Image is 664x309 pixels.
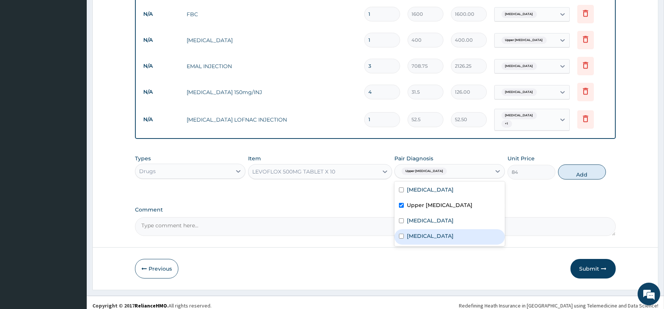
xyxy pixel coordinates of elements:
a: RelianceHMO [135,302,167,309]
label: [MEDICAL_DATA] [407,232,454,240]
label: Pair Diagnosis [394,155,433,162]
td: N/A [140,59,183,73]
span: Upper [MEDICAL_DATA] [402,167,447,175]
span: We're online! [44,95,104,171]
label: [MEDICAL_DATA] [407,186,454,193]
label: Comment [135,207,615,213]
button: Add [558,164,606,180]
td: N/A [140,85,183,99]
span: + 1 [501,120,512,128]
img: d_794563401_company_1708531726252_794563401 [14,38,31,56]
strong: Copyright © 2017 . [92,302,169,309]
span: [MEDICAL_DATA] [501,88,537,96]
label: [MEDICAL_DATA] [407,217,454,224]
span: [MEDICAL_DATA] [501,11,537,18]
td: N/A [140,113,183,126]
td: EMAL INJECTION [183,59,360,74]
label: Item [248,155,261,162]
td: N/A [140,33,183,47]
td: [MEDICAL_DATA] [183,33,360,48]
label: Types [135,155,151,162]
textarea: Type your message and hit 'Enter' [4,205,144,232]
button: Previous [135,259,178,279]
td: FBC [183,7,360,22]
td: N/A [140,7,183,21]
div: Drugs [139,167,156,175]
div: Chat with us now [39,42,127,52]
label: Unit Price [508,155,535,162]
button: Submit [570,259,616,279]
label: Upper [MEDICAL_DATA] [407,201,472,209]
div: Minimize live chat window [124,4,142,22]
td: [MEDICAL_DATA] LOFNAC INJECTION [183,112,360,127]
span: [MEDICAL_DATA] [501,112,537,119]
span: [MEDICAL_DATA] [501,62,537,70]
td: [MEDICAL_DATA] 150mg/INJ [183,85,360,100]
div: LEVOFLOX 500MG TABLET X 10 [252,168,335,175]
span: Upper [MEDICAL_DATA] [501,37,547,44]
